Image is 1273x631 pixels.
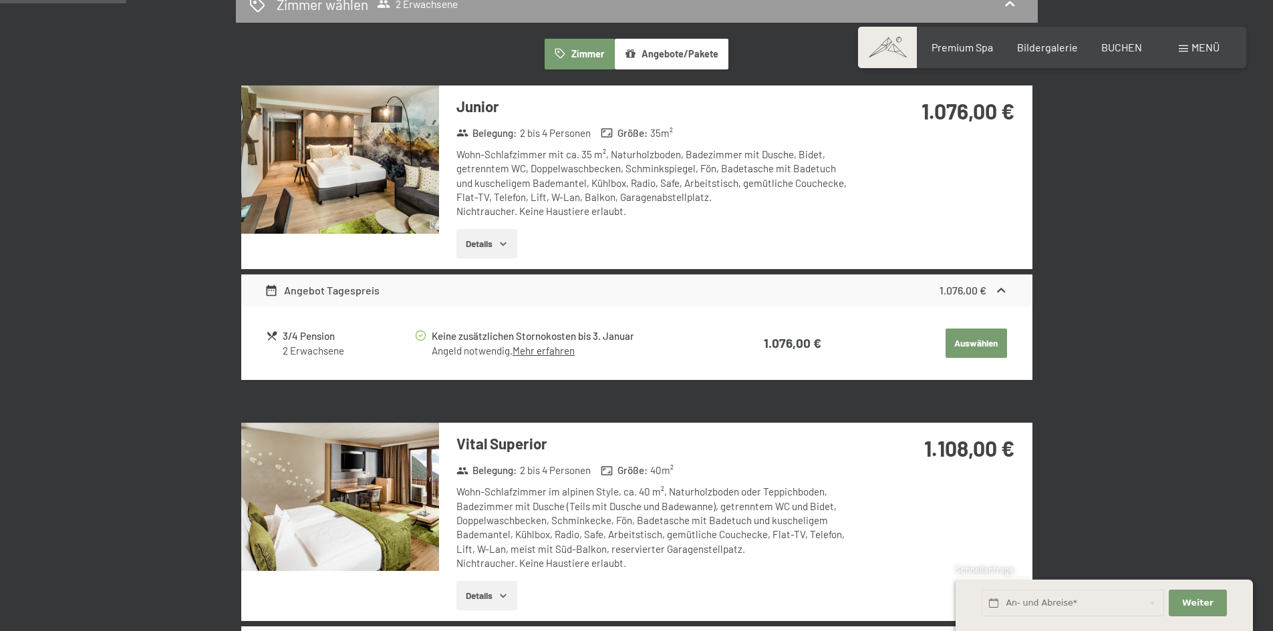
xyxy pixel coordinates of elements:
[241,423,439,571] img: mss_renderimg.php
[456,96,854,117] h3: Junior
[946,329,1007,358] button: Auswählen
[650,463,674,477] span: 40 m²
[456,126,517,140] strong: Belegung :
[513,345,575,357] a: Mehr erfahren
[283,329,413,344] div: 3/4 Pension
[932,41,993,53] a: Premium Spa
[265,282,380,298] div: Angebot Tagespreis
[650,126,673,140] span: 35 m²
[764,335,821,351] strong: 1.076,00 €
[922,98,1014,124] strong: 1.076,00 €
[1191,41,1220,53] span: Menü
[283,344,413,358] div: 2 Erwachsene
[456,463,517,477] strong: Belegung :
[520,463,591,477] span: 2 bis 4 Personen
[545,39,614,69] button: Zimmer
[241,85,439,234] img: mss_renderimg.php
[1182,597,1214,609] span: Weiter
[520,126,591,140] span: 2 bis 4 Personen
[956,564,1014,575] span: Schnellanfrage
[456,148,854,218] div: Wohn-Schlafzimmer mit ca. 35 m², Naturholzboden, Badezimmer mit Dusche, Bidet, getrenntem WC, Dop...
[456,581,517,610] button: Details
[432,344,710,358] div: Angeld notwendig.
[432,329,710,344] div: Keine zusätzlichen Stornokosten bis 3. Januar
[456,433,854,454] h3: Vital Superior
[924,435,1014,461] strong: 1.108,00 €
[456,485,854,570] div: Wohn-Schlafzimmer im alpinen Style, ca. 40 m², Naturholzboden oder Teppichboden, Badezimmer mit D...
[940,284,986,296] strong: 1.076,00 €
[456,229,517,258] button: Details
[601,126,648,140] strong: Größe :
[615,39,728,69] button: Angebote/Pakete
[601,463,648,477] strong: Größe :
[241,274,1032,306] div: Angebot Tagespreis1.076,00 €
[1017,41,1078,53] a: Bildergalerie
[1169,590,1226,617] button: Weiter
[1101,41,1142,53] a: BUCHEN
